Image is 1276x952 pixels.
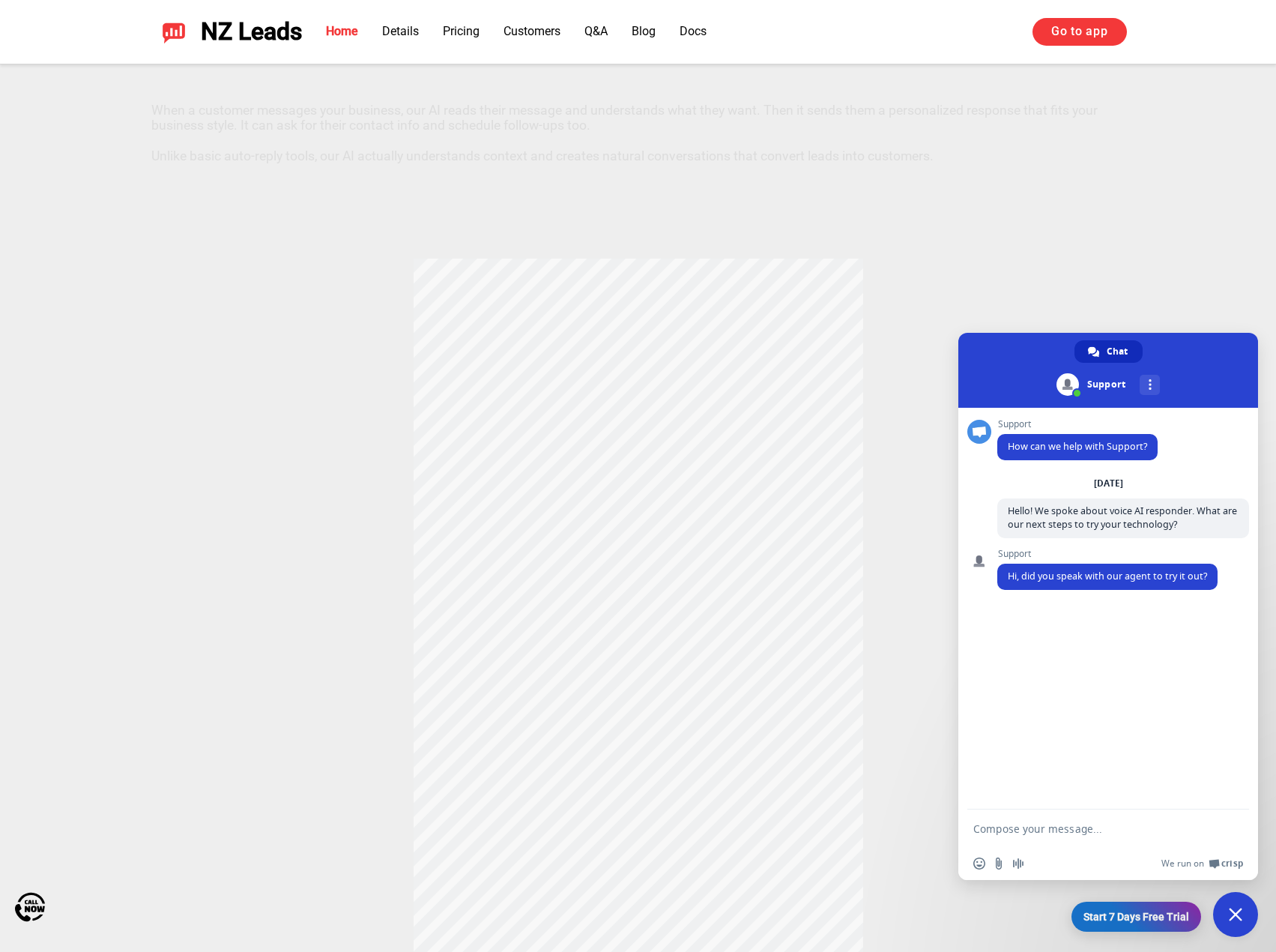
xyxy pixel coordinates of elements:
[326,24,358,38] a: Home
[151,97,1125,163] p: When a customer messages your business, our AI reads their message and understands what they want...
[1213,892,1258,937] div: Close chat
[1012,858,1024,870] span: Audio message
[1071,902,1201,932] a: Start 7 Days Free Trial
[584,24,608,38] a: Q&A
[993,858,1005,870] span: Send a file
[997,419,1158,430] span: Support
[201,18,302,46] span: NZ Leads
[1074,340,1143,363] div: Chat
[680,24,707,38] a: Docs
[1008,504,1237,531] span: Hello! We spoke about voice AI responder. What are our next steps to try your technology?
[443,24,480,38] a: Pricing
[973,822,1210,836] textarea: Compose your message...
[1161,858,1204,870] span: We run on
[15,892,45,922] img: Call Now
[162,19,186,43] img: NZ Leads logo
[632,24,656,38] a: Blog
[1008,440,1147,453] span: How can we help with Support?
[1107,340,1128,363] span: Chat
[973,858,985,870] span: Insert an emoji
[1140,375,1160,395] div: More channels
[1161,858,1243,870] a: We run onCrisp
[1032,18,1126,45] a: Go to app
[1094,479,1123,488] div: [DATE]
[997,549,1218,559] span: Support
[504,24,560,38] a: Customers
[1221,858,1243,870] span: Crisp
[1008,570,1207,582] span: Hi, did you speak with our agent to try it out?
[382,24,419,38] a: Details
